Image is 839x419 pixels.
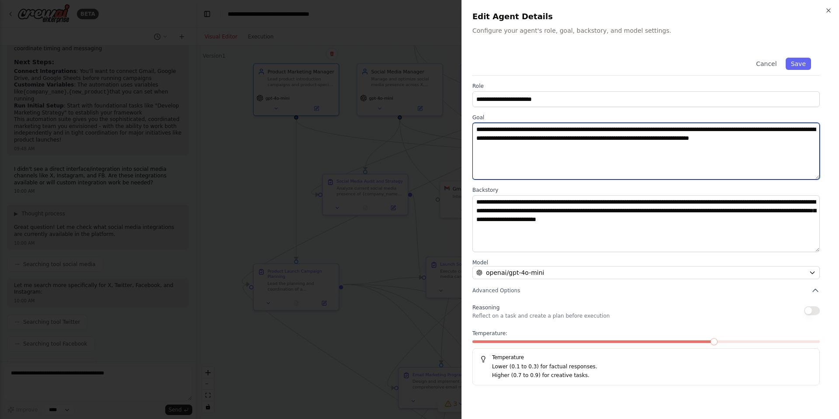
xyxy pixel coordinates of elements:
button: Save [786,58,811,70]
p: Higher (0.7 to 0.9) for creative tasks. [492,371,812,380]
span: Reasoning [472,305,499,311]
label: Goal [472,114,820,121]
button: Advanced Options [472,286,820,295]
span: Advanced Options [472,287,520,294]
button: Cancel [751,58,782,70]
p: Reflect on a task and create a plan before execution [472,312,610,319]
p: Configure your agent's role, goal, backstory, and model settings. [472,26,829,35]
p: Lower (0.1 to 0.3) for factual responses. [492,363,812,371]
h5: Temperature [480,354,812,361]
span: openai/gpt-4o-mini [486,268,544,277]
button: openai/gpt-4o-mini [472,266,820,279]
label: Role [472,83,820,90]
label: Backstory [472,187,820,194]
h2: Edit Agent Details [472,10,829,23]
span: Temperature: [472,330,507,337]
label: Model [472,259,820,266]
